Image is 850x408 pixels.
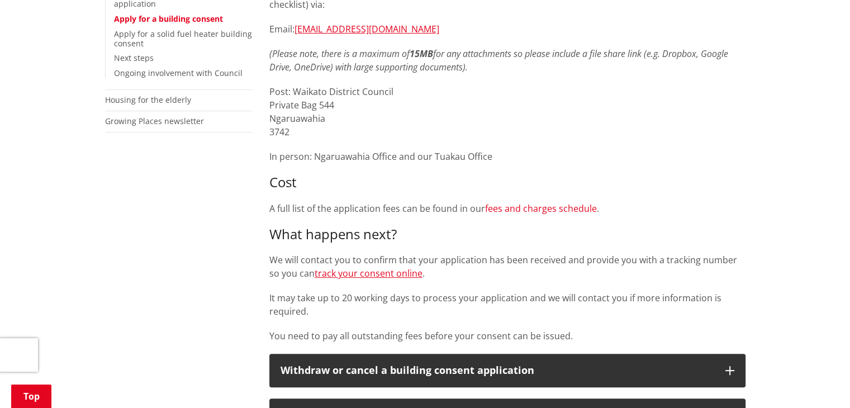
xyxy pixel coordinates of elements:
a: fees and charges schedule [485,202,597,215]
div: Withdraw or cancel a building consent application [281,365,714,376]
a: Housing for the elderly [105,94,191,105]
a: Ongoing involvement with Council [114,68,243,78]
h3: Cost [269,174,745,191]
a: [EMAIL_ADDRESS][DOMAIN_NAME] [295,23,439,35]
p: Email: [269,22,745,36]
a: track your consent online [315,267,422,279]
p: A full list of the application fees can be found in our . [269,202,745,215]
a: Growing Places newsletter [105,116,204,126]
strong: 15MB [410,48,433,60]
a: Apply for a solid fuel heater building consent​ [114,29,252,49]
a: Top [11,385,51,408]
em: (Please note, there is a maximum of for any attachments so please include a file share link (e.g.... [269,48,728,73]
p: It may take up to 20 working days to process your application and we will contact you if more inf... [269,291,745,318]
p: We will contact you to confirm that your application has been received and provide you with a tra... [269,253,745,280]
h3: What happens next? [269,226,745,243]
button: Withdraw or cancel a building consent application [269,354,745,387]
p: Post: Waikato District Council Private Bag 544 Ngaruawahia 3742 [269,85,745,139]
a: Apply for a building consent [114,13,223,24]
p: In person: Ngaruawahia Office and our Tuakau Office [269,150,745,163]
p: You need to pay all outstanding fees before your consent can be issued. [269,329,745,343]
a: Next steps [114,53,154,63]
iframe: Messenger Launcher [799,361,839,401]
